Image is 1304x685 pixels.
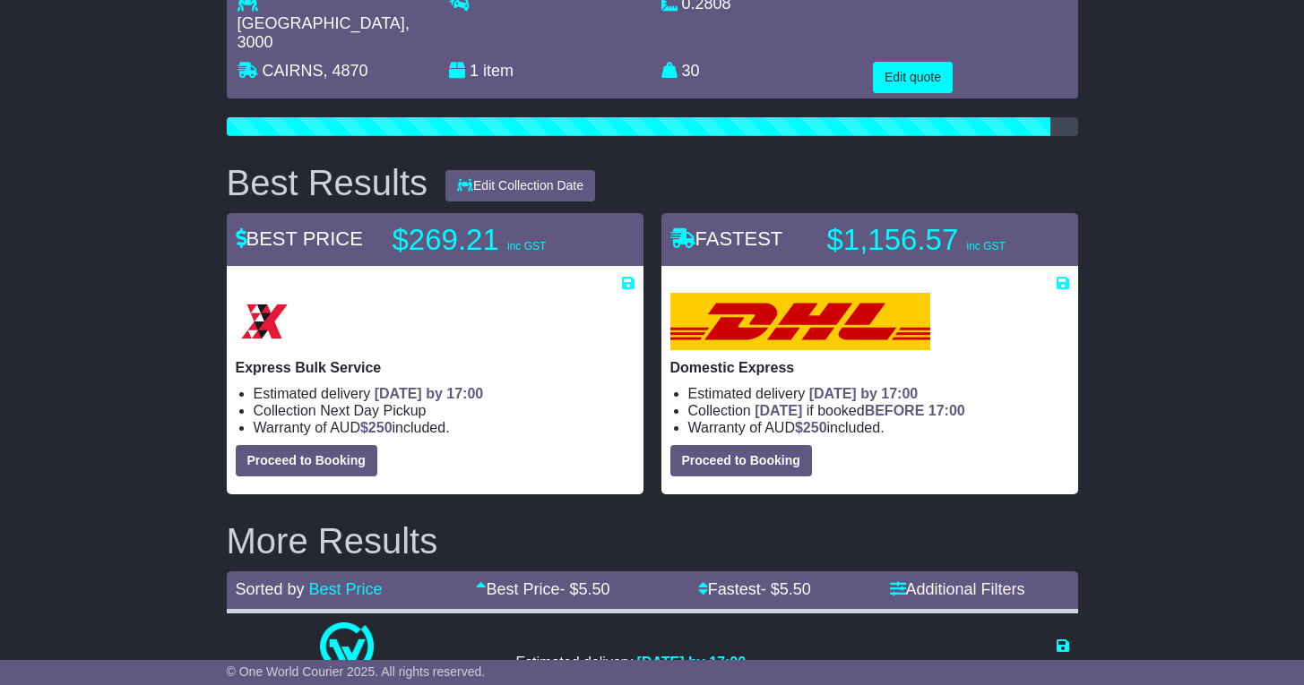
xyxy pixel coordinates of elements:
[515,654,746,671] li: Estimated delivery
[637,655,747,670] span: [DATE] by 17:00
[928,403,965,418] span: 17:00
[795,420,827,435] span: $
[445,170,595,201] button: Edit Collection Date
[320,622,374,676] img: One World Courier: Same Day Nationwide(quotes take 0.5-1 hour)
[368,420,393,435] span: 250
[698,580,811,598] a: Fastest- $5.50
[507,240,546,253] span: inc GST
[309,580,383,598] a: Best Price
[670,359,1069,376] p: Domestic Express
[236,227,363,250] span: BEST PRICE
[375,386,484,401] span: [DATE] by 17:00
[670,227,783,250] span: FASTEST
[254,402,635,419] li: Collection
[688,385,1069,402] li: Estimated delivery
[483,62,514,80] span: item
[236,359,635,376] p: Express Bulk Service
[237,14,405,32] span: [GEOGRAPHIC_DATA]
[755,403,964,418] span: if booked
[966,240,1005,253] span: inc GST
[873,62,953,93] button: Edit quote
[809,386,919,401] span: [DATE] by 17:00
[320,403,426,418] span: Next Day Pickup
[470,62,479,80] span: 1
[682,62,700,80] span: 30
[227,521,1078,561] h2: More Results
[688,402,1069,419] li: Collection
[803,420,827,435] span: 250
[237,14,410,52] span: , 3000
[218,163,437,202] div: Best Results
[360,420,393,435] span: $
[670,445,812,476] button: Proceed to Booking
[559,580,609,598] span: - $
[263,62,324,80] span: CAIRNS
[227,664,486,679] span: © One World Courier 2025. All rights reserved.
[578,580,609,598] span: 5.50
[890,580,1025,598] a: Additional Filters
[236,293,293,350] img: Border Express: Express Bulk Service
[761,580,811,598] span: - $
[476,580,609,598] a: Best Price- $5.50
[780,580,811,598] span: 5.50
[865,403,925,418] span: BEFORE
[688,419,1069,436] li: Warranty of AUD included.
[755,403,802,418] span: [DATE]
[827,222,1051,258] p: $1,156.57
[236,445,377,476] button: Proceed to Booking
[236,580,305,598] span: Sorted by
[254,419,635,436] li: Warranty of AUD included.
[254,385,635,402] li: Estimated delivery
[393,222,617,258] p: $269.21
[670,293,930,350] img: DHL: Domestic Express
[324,62,368,80] span: , 4870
